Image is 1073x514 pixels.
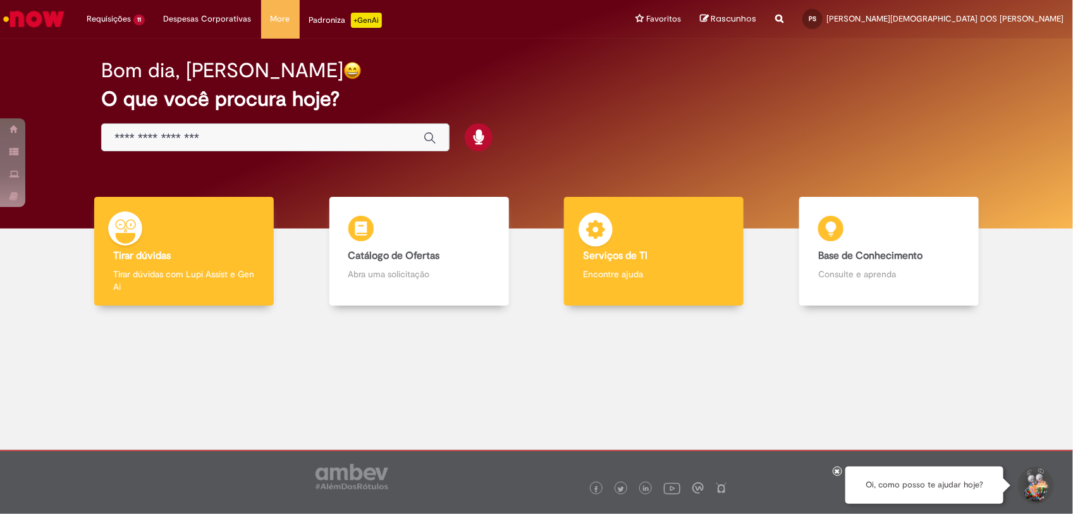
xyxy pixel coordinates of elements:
img: logo_footer_facebook.png [593,486,599,492]
span: PS [809,15,816,23]
img: happy-face.png [343,61,362,80]
img: logo_footer_youtube.png [664,480,680,496]
b: Tirar dúvidas [113,249,171,262]
span: Favoritos [646,13,681,25]
a: Base de Conhecimento Consulte e aprenda [771,197,1007,306]
span: Despesas Corporativas [164,13,252,25]
span: [PERSON_NAME][DEMOGRAPHIC_DATA] DOS [PERSON_NAME] [826,13,1064,24]
a: Serviços de TI Encontre ajuda [537,197,772,306]
img: logo_footer_naosei.png [716,482,727,494]
span: Rascunhos [711,13,756,25]
a: Catálogo de Ofertas Abra uma solicitação [302,197,537,306]
div: Padroniza [309,13,382,28]
p: Consulte e aprenda [818,268,960,280]
a: Tirar dúvidas Tirar dúvidas com Lupi Assist e Gen Ai [66,197,302,306]
p: Abra uma solicitação [348,268,490,280]
img: logo_footer_ambev_rotulo_gray.png [316,464,388,489]
a: Rascunhos [700,13,756,25]
h2: Bom dia, [PERSON_NAME] [101,60,343,82]
img: logo_footer_twitter.png [618,486,624,492]
div: Oi, como posso te ajudar hoje? [845,467,1003,504]
p: +GenAi [351,13,382,28]
h2: O que você procura hoje? [101,88,971,110]
span: More [271,13,290,25]
span: 11 [133,15,145,25]
img: logo_footer_linkedin.png [643,486,649,493]
b: Catálogo de Ofertas [348,249,440,262]
p: Tirar dúvidas com Lupi Assist e Gen Ai [113,268,255,293]
b: Serviços de TI [583,249,647,262]
p: Encontre ajuda [583,268,725,280]
span: Requisições [87,13,131,25]
img: logo_footer_workplace.png [692,482,704,494]
b: Base de Conhecimento [818,249,923,262]
button: Iniciar Conversa de Suporte [1016,467,1054,505]
img: ServiceNow [1,6,66,32]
